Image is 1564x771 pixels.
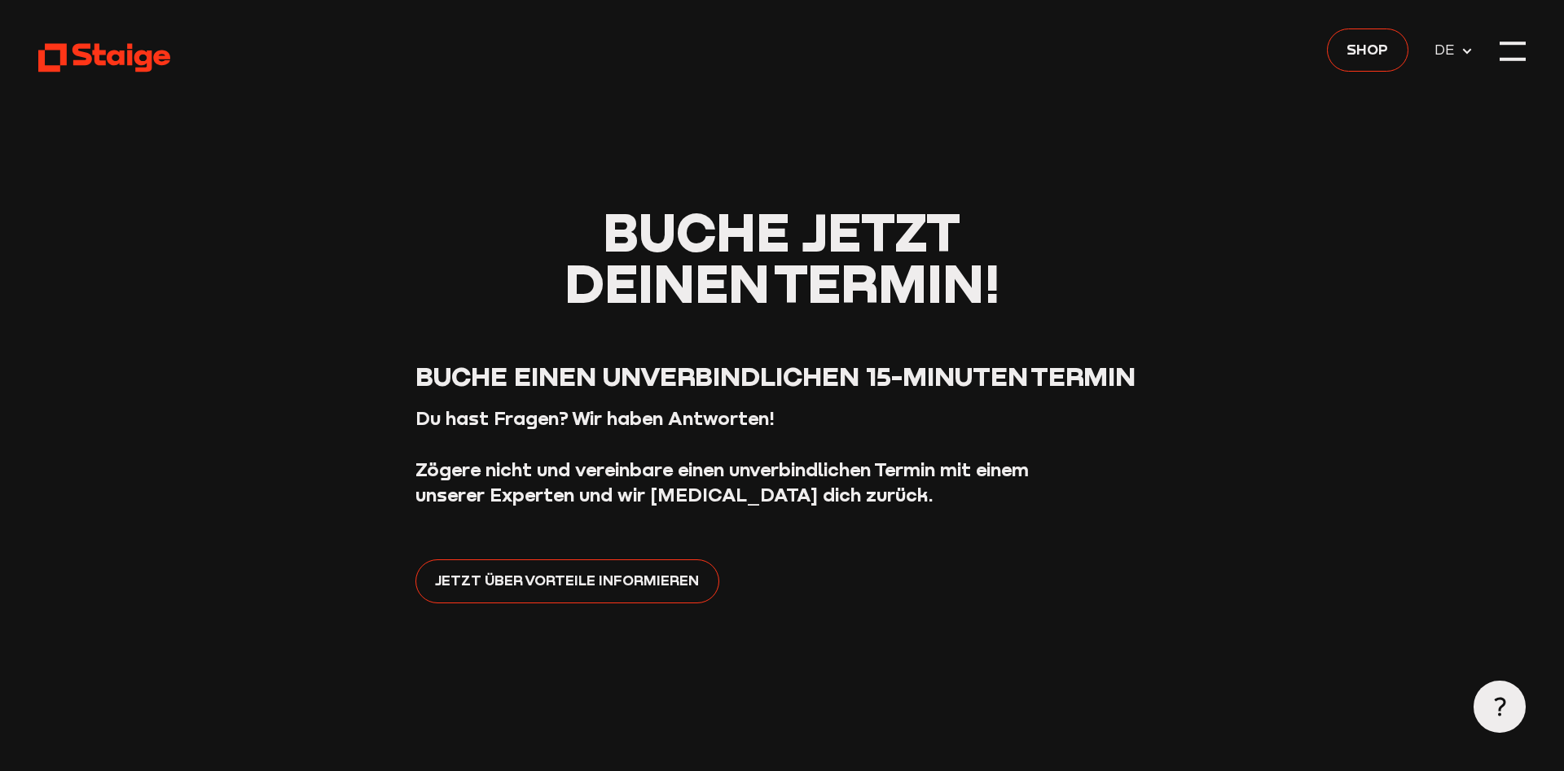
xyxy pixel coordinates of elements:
span: DE [1434,39,1461,62]
a: Jetzt über Vorteile informieren [415,559,719,602]
span: Jetzt über Vorteile informieren [435,569,699,592]
strong: Zögere nicht und vereinbare einen unverbindlichen Termin mit einem unserer Experten und wir [MEDI... [415,458,1029,506]
a: Shop [1327,28,1408,72]
strong: Du hast Fragen? Wir haben Antworten! [415,407,775,429]
span: Buche jetzt deinen Termin! [565,199,999,314]
span: Shop [1347,38,1388,61]
span: Buche einen unverbindlichen 15-Minuten Termin [415,360,1136,392]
